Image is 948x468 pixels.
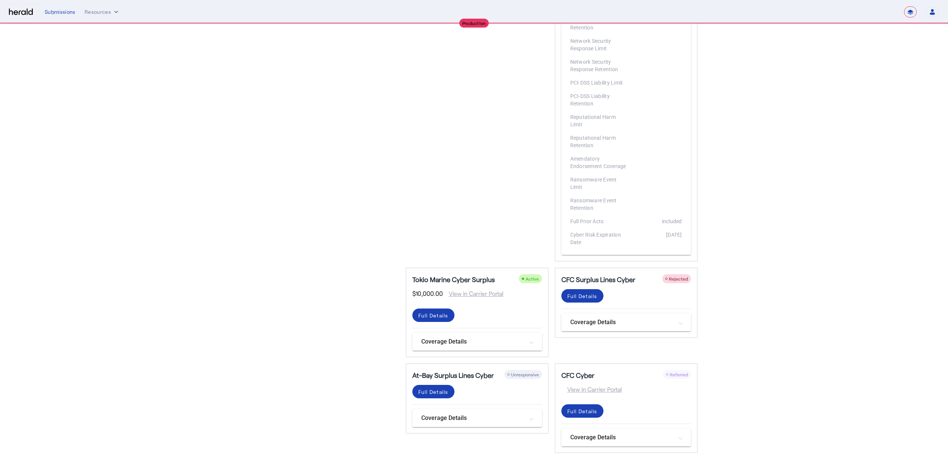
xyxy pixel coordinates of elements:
div: Network Security Response Retention [570,58,626,73]
div: PCI-DSS Liability Retention [570,92,626,107]
div: PCI-DSS Liability Limit [570,79,626,86]
div: Full Details [567,407,597,415]
span: View in Carrier Portal [561,385,622,394]
div: Cyber Risk Expiration Date [570,231,626,246]
div: Full Prior Acts [570,218,626,225]
button: Full Details [412,309,454,322]
div: Full Details [567,292,597,300]
div: Full Details [418,388,448,396]
mat-panel-title: Coverage Details [570,433,673,442]
h5: Tokio Marine Cyber Surplus [412,274,495,285]
mat-panel-title: Coverage Details [421,337,524,346]
mat-expansion-panel-header: Coverage Details [561,313,691,331]
button: Resources dropdown menu [85,8,120,16]
mat-expansion-panel-header: Coverage Details [561,429,691,446]
div: Full Details [418,312,448,319]
mat-expansion-panel-header: Coverage Details [412,409,542,427]
mat-panel-title: Coverage Details [570,318,673,327]
div: [DATE] [626,231,682,246]
button: Full Details [561,289,603,303]
div: Production [459,19,489,28]
span: Referred [670,372,688,377]
img: Herald Logo [9,9,33,16]
span: Active [526,276,539,281]
mat-expansion-panel-header: Coverage Details [412,333,542,351]
h5: CFC Cyber [561,370,595,380]
div: Submissions [45,8,76,16]
div: Reputational Harm Limit [570,113,626,128]
h5: CFC Surplus Lines Cyber [561,274,635,285]
div: Reputational Harm Retention [570,134,626,149]
span: $10,000.00 [412,289,443,298]
mat-panel-title: Coverage Details [421,414,524,423]
span: Rejected [669,276,688,281]
div: Ransomware Event Retention [570,197,626,212]
h5: At-Bay Surplus Lines Cyber [412,370,494,380]
span: Unresponsive [511,372,539,377]
div: Ransomware Event Limit [570,176,626,191]
button: Full Details [412,385,454,398]
span: View in Carrier Portal [443,289,504,298]
div: Network Security Response Limit [570,37,626,52]
div: included [626,218,682,225]
div: Amendatory Endorsement Coverage [570,155,626,170]
button: Full Details [561,404,603,418]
